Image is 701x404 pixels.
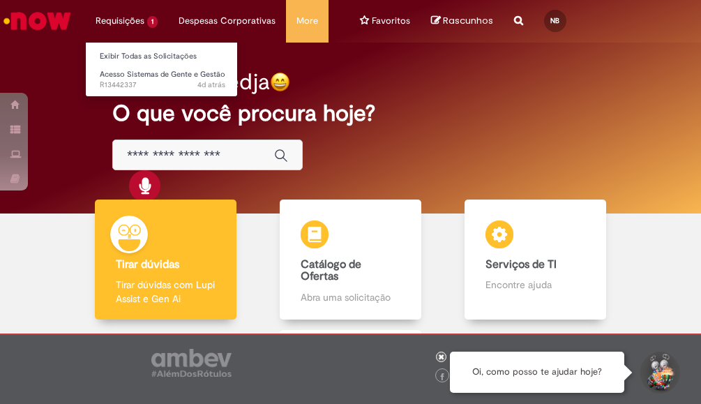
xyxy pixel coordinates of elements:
[372,14,410,28] span: Favoritos
[116,278,216,306] p: Tirar dúvidas com Lupi Assist e Gen Ai
[431,14,493,27] a: No momento, sua lista de rascunhos tem 0 Itens
[86,67,239,93] a: Aberto R13442337 : Acesso Sistemas de Gente e Gestão
[179,14,276,28] span: Despesas Corporativas
[450,352,624,393] div: Oi, como posso te ajudar hoje?
[100,80,225,91] span: R13442337
[197,80,225,90] span: 4d atrás
[296,14,318,28] span: More
[85,42,238,97] ul: Requisições
[485,257,557,271] b: Serviços de TI
[73,200,258,320] a: Tirar dúvidas Tirar dúvidas com Lupi Assist e Gen Ai
[1,7,73,35] img: ServiceNow
[301,290,400,304] p: Abra uma solicitação
[116,257,179,271] b: Tirar dúvidas
[86,49,239,64] a: Exibir Todas as Solicitações
[443,14,493,27] span: Rascunhos
[96,14,144,28] span: Requisições
[147,16,158,28] span: 1
[151,349,232,377] img: logo_footer_ambev_rotulo_gray.png
[197,80,225,90] time: 24/08/2025 14:46:22
[550,16,559,25] span: NB
[301,257,361,284] b: Catálogo de Ofertas
[112,101,589,126] h2: O que você procura hoje?
[439,373,446,380] img: logo_footer_facebook.png
[270,72,290,92] img: happy-face.png
[258,200,443,320] a: Catálogo de Ofertas Abra uma solicitação
[485,278,585,292] p: Encontre ajuda
[638,352,680,394] button: Iniciar Conversa de Suporte
[443,200,628,320] a: Serviços de TI Encontre ajuda
[100,69,225,80] span: Acesso Sistemas de Gente e Gestão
